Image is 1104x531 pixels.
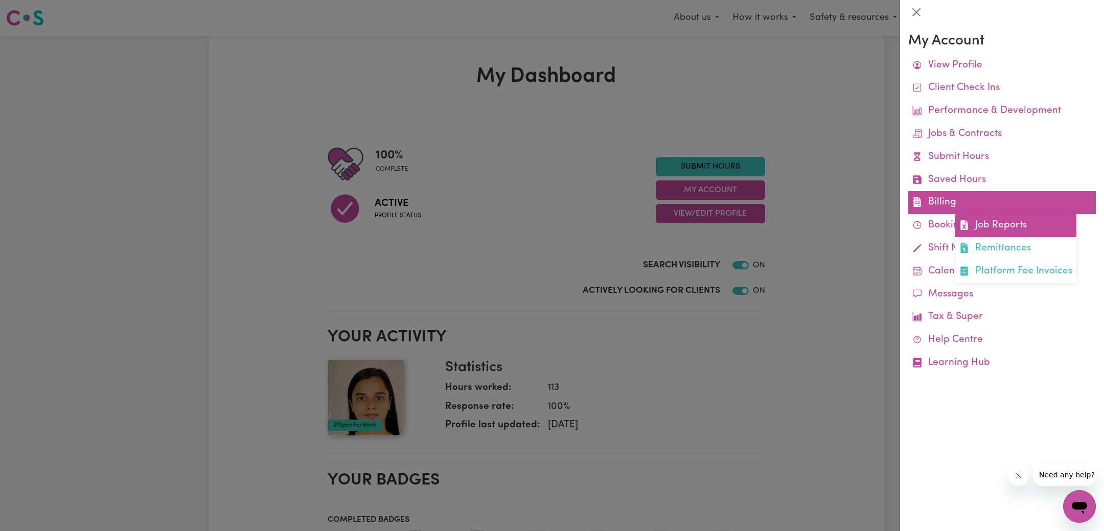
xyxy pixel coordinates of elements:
a: Calendar [908,260,1096,283]
a: BillingJob ReportsRemittancesPlatform Fee Invoices [908,191,1096,214]
a: Shift Notes [908,237,1096,260]
iframe: Close message [1008,466,1029,486]
a: Client Check Ins [908,77,1096,100]
a: Saved Hours [908,169,1096,192]
a: Performance & Development [908,100,1096,123]
h3: My Account [908,33,1096,50]
a: Bookings [908,214,1096,237]
a: Platform Fee Invoices [955,260,1076,283]
a: Jobs & Contracts [908,123,1096,146]
iframe: Button to launch messaging window [1063,490,1096,523]
a: Submit Hours [908,146,1096,169]
a: View Profile [908,54,1096,77]
button: Close [908,4,925,20]
a: Messages [908,283,1096,306]
a: Job Reports [955,214,1076,237]
iframe: Message from company [1033,464,1096,486]
a: Tax & Super [908,306,1096,329]
a: Help Centre [908,329,1096,352]
a: Learning Hub [908,352,1096,375]
a: Remittances [955,237,1076,260]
